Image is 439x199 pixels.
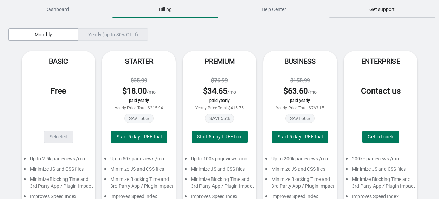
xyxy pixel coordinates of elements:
[283,86,308,96] span: $ 63.60
[285,114,315,123] span: SAVE 60 %
[197,134,242,140] span: Start 5-day FREE trial
[3,0,111,18] button: Dashboard
[263,155,337,165] div: Up to 200k pageviews /mo
[263,51,337,71] div: Business
[109,106,169,110] div: Yearly Price Total $215.94
[102,176,176,193] div: Minimize Blocking Time and 3rd Party App / Plugin Impact
[112,3,218,15] span: Billing
[278,134,323,140] span: Start 5-day FREE trial
[205,114,234,123] span: SAVE 55 %
[35,32,52,37] span: Monthly
[329,3,435,15] span: Get support
[102,155,176,165] div: Up to 50k pageviews /mo
[190,106,249,110] div: Yearly Price Total $415.75
[221,3,327,15] span: Help Center
[109,77,169,85] div: $35.99
[22,155,95,165] div: Up to 2.5k pageviews /mo
[122,86,147,96] span: $ 18.00
[344,155,417,165] div: 200k+ pageviews /mo
[102,165,176,176] div: Minimize JS and CSS files
[183,51,256,71] div: Premium
[361,86,401,96] span: Contact us
[4,3,110,15] span: Dashboard
[344,165,417,176] div: Minimize JS and CSS files
[124,114,154,123] span: SAVE 50 %
[270,98,330,103] div: paid yearly
[270,85,330,96] div: /mo
[183,155,256,165] div: Up to 100k pageviews /mo
[8,28,78,41] button: Monthly
[117,134,162,140] span: Start 5-day FREE trial
[111,131,167,143] button: Start 5-day FREE trial
[183,176,256,193] div: Minimize Blocking Time and 3rd Party App / Plugin Impact
[192,131,248,143] button: Start 5-day FREE trial
[344,176,417,193] div: Minimize Blocking Time and 3rd Party App / Plugin Impact
[109,85,169,96] div: /mo
[272,131,328,143] button: Start 5-day FREE trial
[190,77,249,85] div: $76.99
[263,165,337,176] div: Minimize JS and CSS files
[22,51,95,71] div: Basic
[344,51,417,71] div: Enterprise
[22,165,95,176] div: Minimize JS and CSS files
[109,98,169,103] div: paid yearly
[190,98,249,103] div: paid yearly
[22,176,95,193] div: Minimize Blocking Time and 3rd Party App / Plugin Impact
[183,165,256,176] div: Minimize JS and CSS files
[270,106,330,110] div: Yearly Price Total $763.15
[102,51,176,71] div: Starter
[270,77,330,85] div: $158.99
[362,131,399,143] a: Get in touch
[50,86,66,96] span: Free
[203,86,227,96] span: $ 34.65
[263,176,337,193] div: Minimize Blocking Time and 3rd Party App / Plugin Impact
[190,85,249,96] div: /mo
[368,134,393,140] span: Get in touch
